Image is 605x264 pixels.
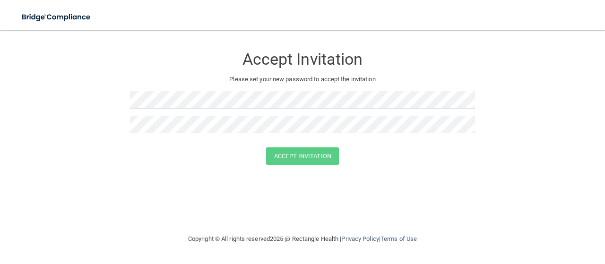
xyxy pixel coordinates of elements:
[380,235,417,242] a: Terms of Use
[137,74,468,85] p: Please set your new password to accept the invitation
[266,147,339,165] button: Accept Invitation
[130,51,475,68] h3: Accept Invitation
[14,8,99,27] img: bridge_compliance_login_screen.278c3ca4.svg
[130,224,475,254] div: Copyright © All rights reserved 2025 @ Rectangle Health | |
[341,235,379,242] a: Privacy Policy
